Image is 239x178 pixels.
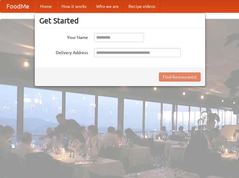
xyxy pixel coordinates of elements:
[39,33,88,40] label: Your Name
[159,72,201,82] button: Find Restaurants!
[39,16,201,25] h3: Get Started
[35,0,57,12] a: Home
[57,0,91,12] a: How it works
[0,0,35,12] a: FoodMe
[39,48,88,56] label: Delivery Address
[91,0,124,12] a: Who we are
[124,0,160,12] a: Recipe videos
